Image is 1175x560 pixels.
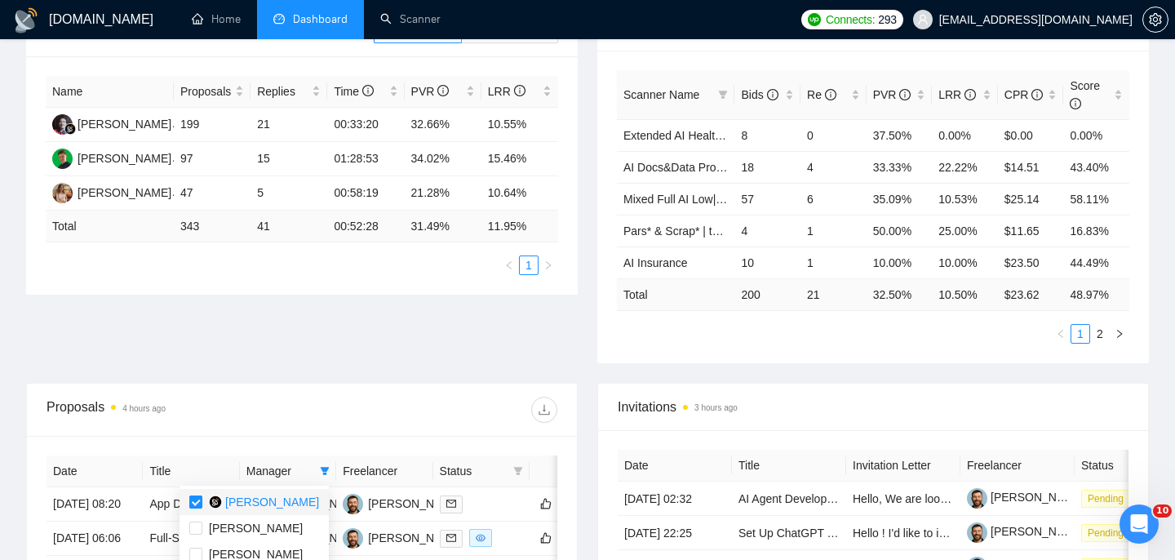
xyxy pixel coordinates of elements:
td: $ 23.62 [998,278,1064,310]
a: Full-Stack Dev Needed: Build SaaS MVP (React/Next.js + FastAPI/Node + Stripe + CSV Ingestion) [149,531,650,544]
td: 4 [800,151,867,183]
td: 21.28% [405,176,481,211]
td: 37.50% [867,119,933,151]
span: like [540,497,552,510]
span: info-circle [437,85,449,96]
a: 2 [1091,325,1109,343]
img: VK [343,528,363,549]
td: 58.11% [1063,183,1129,215]
td: 21 [251,108,327,142]
li: 2 [1090,324,1110,344]
th: Invitation Letter [846,450,960,482]
span: CPR [1004,88,1043,101]
a: searchScanner [380,12,441,26]
span: LRR [938,88,976,101]
li: 1 [519,256,539,275]
span: filter [715,82,731,107]
td: 4 [734,215,800,247]
td: 0 [800,119,867,151]
img: c1-JWQDXWEy3CnA6sRtFzzU22paoDq5cZnWyBNc3HWqwvuW0qNnjm1CMP-YmbEEtPC [967,488,987,509]
td: [DATE] 08:20 [47,487,143,522]
span: filter [718,90,728,100]
td: 32.66% [405,108,481,142]
th: Name [46,76,174,108]
td: [DATE] 22:25 [618,516,732,550]
img: AV [52,183,73,203]
th: Title [732,450,846,482]
td: 43.40% [1063,151,1129,183]
img: MB [52,149,73,169]
a: Pars* & Scrap* | to refactoring [623,224,776,238]
div: [PERSON_NAME] [78,149,171,167]
span: mail [446,499,456,509]
time: 4 hours ago [122,404,166,413]
span: Re [807,88,836,101]
span: filter [317,459,333,483]
button: setting [1142,7,1168,33]
td: Set Up ChatGPT Team Version & Initial Project Configuration [732,516,846,550]
td: 1 [800,215,867,247]
th: Date [618,450,732,482]
a: Pending [1081,491,1137,504]
li: Next Page [1110,324,1129,344]
td: [DATE] 06:06 [47,522,143,556]
span: filter [510,459,526,483]
td: 5 [251,176,327,211]
td: 18 [734,151,800,183]
a: Mixed Full AI Low|no code|automations [623,193,822,206]
span: right [543,260,553,270]
span: info-circle [825,89,836,100]
a: VK[PERSON_NAME] [343,531,462,544]
a: setting [1142,13,1168,26]
span: Manager [246,462,313,480]
button: like [536,494,556,513]
td: 22.22% [932,151,998,183]
td: 10.55% [481,108,558,142]
span: like [540,531,552,544]
span: Status [440,462,507,480]
div: Proposals [47,397,302,423]
td: $14.51 [998,151,1064,183]
th: Freelancer [960,450,1075,482]
td: Total [617,278,734,310]
td: 199 [174,108,251,142]
span: info-circle [514,85,525,96]
td: [DATE] 02:32 [618,482,732,516]
td: 34.02% [405,142,481,176]
td: 8 [734,119,800,151]
span: Proposals [180,82,232,100]
span: info-circle [1031,89,1043,100]
span: [PERSON_NAME] [225,496,319,509]
span: filter [320,466,330,476]
a: 1 [520,256,538,274]
td: 0.00% [1063,119,1129,151]
td: 33.33% [867,151,933,183]
div: [PERSON_NAME] [78,184,171,202]
span: PVR [873,88,911,101]
a: VK[PERSON_NAME] [343,496,462,509]
a: [PERSON_NAME] [967,491,1084,504]
span: filter [513,466,523,476]
td: 47 [174,176,251,211]
a: AI Agent Developer for Vendor Research & Data Automation [738,492,1044,505]
img: VK [343,494,363,514]
img: gigradar-bm.png [64,123,76,135]
td: 15 [251,142,327,176]
td: 57 [734,183,800,215]
td: $11.65 [998,215,1064,247]
a: AV[PERSON_NAME] [52,185,171,198]
td: 10.53% [932,183,998,215]
td: App Developer (Singapore) – Avatar + AI MVP for Financial Literacy [143,487,239,522]
td: 35.09% [867,183,933,215]
th: Manager [240,456,336,487]
td: 10.50 % [932,278,998,310]
li: Previous Page [1051,324,1071,344]
a: AI Insurance [623,256,688,269]
span: right [1115,329,1124,339]
span: download [532,403,556,416]
td: 10 [734,247,800,278]
td: 50.00% [867,215,933,247]
img: c1-JWQDXWEy3CnA6sRtFzzU22paoDq5cZnWyBNc3HWqwvuW0qNnjm1CMP-YmbEEtPC [967,522,987,543]
th: Replies [251,76,327,108]
img: 0HZm5+FzCBguwLTpFOMAAAAASUVORK5CYII= [209,496,222,509]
